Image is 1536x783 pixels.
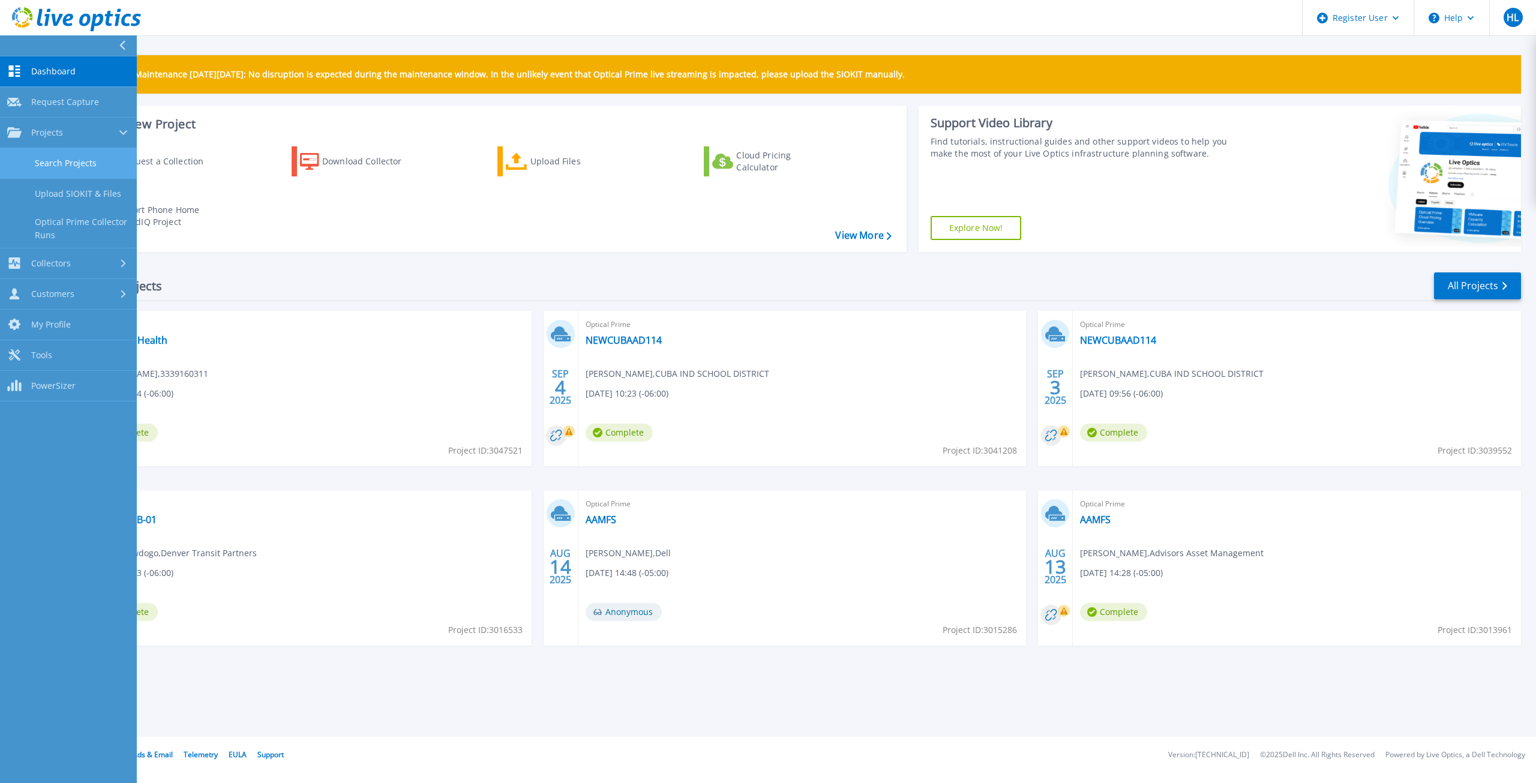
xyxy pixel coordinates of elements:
span: 4 [555,382,566,392]
span: Project ID: 3039552 [1438,444,1512,457]
div: Find tutorials, instructional guides and other support videos to help you make the most of your L... [931,136,1242,160]
span: Customers [31,289,74,299]
a: All Projects [1434,272,1521,299]
div: AUG 2025 [1044,545,1067,589]
p: Scheduled Maintenance [DATE][DATE]: No disruption is expected during the maintenance window. In t... [89,70,905,79]
li: Version: [TECHNICAL_ID] [1168,751,1249,759]
span: 13 [1045,562,1066,572]
div: Import Phone Home CloudIQ Project [118,204,211,228]
a: Download Collector [292,146,425,176]
h3: Start a New Project [85,118,891,131]
span: Complete [586,424,653,442]
span: Optical Prime [586,497,1019,511]
span: [DATE] 09:56 (-06:00) [1080,387,1163,400]
span: Collectors [31,258,71,269]
span: Project ID: 3015286 [943,623,1017,637]
div: Support Video Library [931,115,1242,131]
span: PowerSizer [31,380,76,391]
span: Optical Prime [91,318,524,331]
span: Optical Prime [1080,497,1514,511]
div: SEP 2025 [1044,365,1067,409]
span: [PERSON_NAME] , Dell [586,547,671,560]
a: Cloud Pricing Calculator [704,146,838,176]
a: NEWCUBAAD114 [1080,334,1156,346]
div: Upload Files [530,149,626,173]
span: Project ID: 3016533 [448,623,523,637]
a: Support [257,749,284,760]
a: Ads & Email [133,749,173,760]
span: [PERSON_NAME] , CUBA IND SCHOOL DISTRICT [586,367,769,380]
div: Request a Collection [119,149,215,173]
div: AUG 2025 [549,545,572,589]
span: [PERSON_NAME] , 3339160311 [91,367,208,380]
div: Cloud Pricing Calculator [736,149,832,173]
span: My Profile [31,319,71,330]
a: Request a Collection [85,146,219,176]
div: SEP 2025 [549,365,572,409]
span: Request Capture [31,97,99,107]
a: Explore Now! [931,216,1022,240]
a: AAMFS [1080,514,1111,526]
a: NEWCUBAAD114 [586,334,662,346]
span: [DATE] 14:28 (-05:00) [1080,566,1163,580]
span: [DATE] 14:48 (-05:00) [586,566,668,580]
a: Upload Files [497,146,631,176]
span: [DATE] 10:23 (-06:00) [586,387,668,400]
span: Fabrice Sawdogo , Denver Transit Partners [91,547,257,560]
span: Tools [31,350,52,361]
span: [PERSON_NAME] , CUBA IND SCHOOL DISTRICT [1080,367,1264,380]
a: Telemetry [184,749,218,760]
li: Powered by Live Optics, a Dell Technology [1385,751,1525,759]
span: Complete [1080,424,1147,442]
div: Download Collector [322,149,418,173]
li: © 2025 Dell Inc. All Rights Reserved [1260,751,1375,759]
span: 3 [1050,382,1061,392]
span: Projects [31,127,63,138]
span: Optical Prime [1080,318,1514,331]
span: Complete [1080,603,1147,621]
a: EULA [229,749,247,760]
span: Project ID: 3041208 [943,444,1017,457]
span: Dashboard [31,66,76,77]
span: Project ID: 3013961 [1438,623,1512,637]
span: Project ID: 3047521 [448,444,523,457]
span: Optical Prime [91,497,524,511]
span: HL [1507,13,1519,22]
span: 14 [550,562,571,572]
span: Optical Prime [586,318,1019,331]
span: Anonymous [586,603,662,621]
span: [PERSON_NAME] , Advisors Asset Management [1080,547,1264,560]
a: View More [835,230,891,241]
a: AAMFS [586,514,616,526]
